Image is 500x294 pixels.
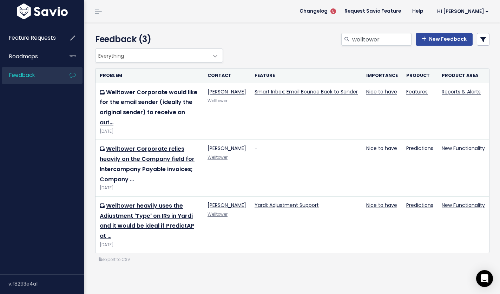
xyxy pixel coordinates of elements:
[100,241,199,249] div: [DATE]
[8,275,84,293] div: v.f8293e4a1
[255,202,319,209] a: Yardi: Adjustment Support
[406,202,433,209] a: Predictions
[438,68,489,83] th: Product Area
[442,202,485,209] a: New Functionality
[300,9,328,14] span: Changelog
[208,98,228,104] a: Welltower
[100,184,199,192] div: [DATE]
[255,88,358,95] a: Smart Inbox: Email Bounce Back to Sender
[330,8,336,14] span: 5
[442,145,485,152] a: New Functionality
[442,88,481,95] a: Reports & Alerts
[9,53,38,60] span: Roadmaps
[2,67,58,83] a: Feedback
[407,6,429,17] a: Help
[208,145,246,152] a: [PERSON_NAME]
[208,211,228,217] a: Welltower
[9,34,56,41] span: Feature Requests
[406,145,433,152] a: Predictions
[250,68,362,83] th: Feature
[100,145,195,183] a: Welltower Corporate relies heavily on the Company field for Intercompany Payable invoices; Company …
[99,257,130,262] a: Export to CSV
[366,88,397,95] a: Nice to have
[429,6,494,17] a: Hi [PERSON_NAME]
[366,202,397,209] a: Nice to have
[100,88,197,126] a: Welltower Corporate would like for the email sender (ideally the original sender) to receive an aut…
[208,155,228,160] a: Welltower
[96,49,209,62] span: Everything
[2,30,58,46] a: Feature Requests
[100,128,199,135] div: [DATE]
[476,270,493,287] div: Open Intercom Messenger
[15,4,70,19] img: logo-white.9d6f32f41409.svg
[437,9,489,14] span: Hi [PERSON_NAME]
[95,48,223,63] span: Everything
[416,33,473,46] a: New Feedback
[96,68,203,83] th: Problem
[2,48,58,65] a: Roadmaps
[208,202,246,209] a: [PERSON_NAME]
[203,68,250,83] th: Contact
[9,71,35,79] span: Feedback
[100,202,194,240] a: Welltower heavily uses the Adjustment 'Type' on IRs in Yardi and it would be ideal if PredictAP at …
[366,145,397,152] a: Nice to have
[362,68,402,83] th: Importance
[406,88,428,95] a: Features
[402,68,438,83] th: Product
[95,33,220,46] h4: Feedback (3)
[250,140,362,197] td: -
[351,33,412,46] input: Search feedback...
[208,88,246,95] a: [PERSON_NAME]
[339,6,407,17] a: Request Savio Feature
